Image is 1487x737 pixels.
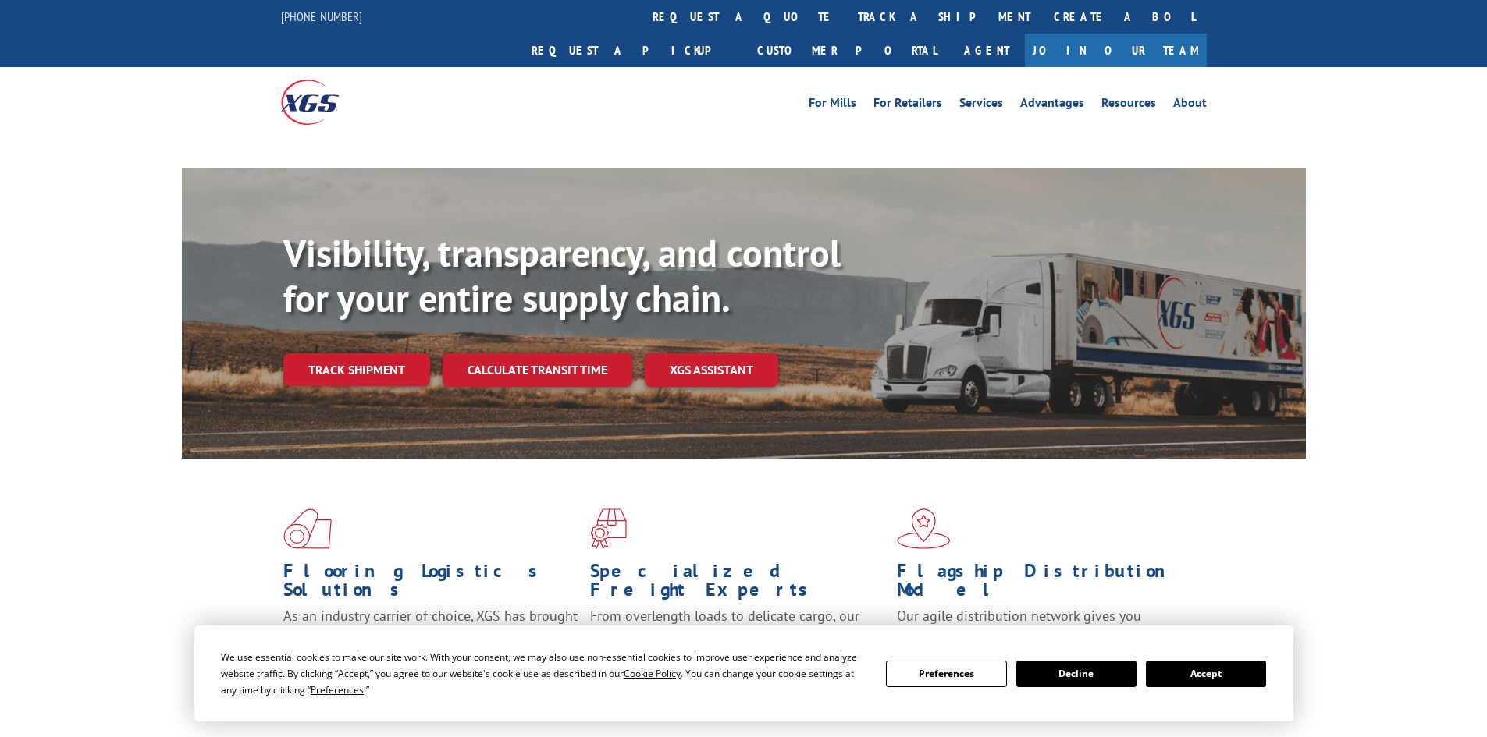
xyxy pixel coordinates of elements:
h1: Flagship Distribution Model [897,562,1192,607]
a: Customer Portal [745,34,948,67]
div: We use essential cookies to make our site work. With your consent, we may also use non-essential ... [221,649,867,698]
a: XGS ASSISTANT [645,353,778,387]
span: Our agile distribution network gives you nationwide inventory management on demand. [897,607,1184,643]
button: Accept [1146,661,1266,687]
img: xgs-icon-focused-on-flooring-red [590,508,627,549]
span: Cookie Policy [624,667,681,680]
a: Services [959,97,1003,114]
button: Preferences [886,661,1006,687]
h1: Flooring Logistics Solutions [283,562,578,607]
img: xgs-icon-flagship-distribution-model-red [897,508,951,549]
b: Visibility, transparency, and control for your entire supply chain. [283,229,841,322]
a: Resources [1101,97,1156,114]
a: Advantages [1020,97,1084,114]
span: Preferences [311,683,364,696]
a: Track shipment [283,353,430,386]
a: For Retailers [873,97,942,114]
div: Cookie Consent Prompt [194,625,1293,721]
img: xgs-icon-total-supply-chain-intelligence-red [283,508,332,549]
button: Decline [1016,661,1137,687]
a: Request a pickup [520,34,745,67]
h1: Specialized Freight Experts [590,562,885,607]
a: About [1173,97,1207,114]
a: For Mills [809,97,856,114]
span: As an industry carrier of choice, XGS has brought innovation and dedication to flooring logistics... [283,607,578,662]
p: From overlength loads to delicate cargo, our experienced staff knows the best way to move your fr... [590,607,885,676]
a: [PHONE_NUMBER] [281,9,362,24]
a: Join Our Team [1025,34,1207,67]
a: Agent [948,34,1025,67]
a: Calculate transit time [443,353,632,387]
